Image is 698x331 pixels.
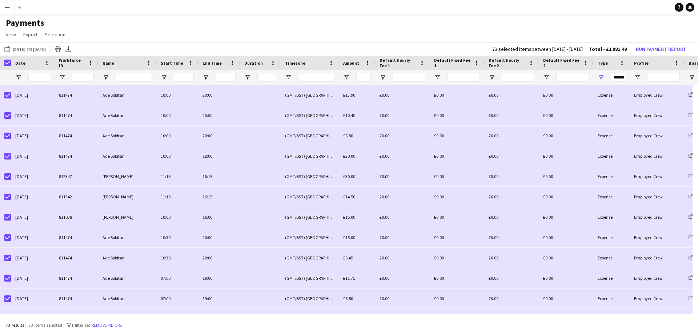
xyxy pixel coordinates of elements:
span: £20.00 [343,153,355,159]
span: Default Hourly Fee 1 [380,57,417,68]
span: Selection [45,31,65,38]
span: Timezone [285,60,305,66]
div: £0.00 [539,105,593,125]
input: Profile Filter Input [647,73,680,82]
span: Amount [343,60,359,66]
span: Date [15,60,25,66]
div: Employed Crew [630,126,684,146]
div: £0.00 [375,309,430,329]
button: Run Payment Report [633,44,689,54]
input: Workforce ID Filter Input [72,73,94,82]
div: Employed Crew [630,288,684,308]
div: £0.00 [430,126,484,146]
div: £0.00 [539,248,593,268]
div: 20:00 [198,227,240,247]
button: Open Filter Menu [343,74,350,81]
div: [DATE] [11,227,55,247]
div: £0.00 [484,146,539,166]
div: (GMT/BST) [GEOGRAPHIC_DATA] [281,126,339,146]
div: Employed Crew [630,105,684,125]
div: £0.00 [484,187,539,207]
div: £0.00 [484,309,539,329]
span: £6.80 [343,133,353,138]
div: £0.00 [484,248,539,268]
div: (GMT/BST) [GEOGRAPHIC_DATA] [281,187,339,207]
div: £0.00 [430,85,484,105]
div: [DATE] [11,85,55,105]
div: £0.00 [484,166,539,186]
div: Employed Crew [630,146,684,166]
div: Expense [593,268,630,288]
div: [DATE] [11,146,55,166]
div: £0.00 [430,207,484,227]
span: Ade Sobitan [103,235,125,240]
div: £0.00 [375,207,430,227]
button: [DATE] to [DATE] [3,45,47,53]
input: Start Time Filter Input [174,73,194,82]
span: £11.75 [343,275,355,281]
button: Open Filter Menu [161,74,167,81]
div: £0.00 [484,288,539,308]
span: Ade Sobitan [103,92,125,98]
span: End Time [202,60,222,66]
div: Employed Crew [630,207,684,227]
input: Default Fixed Fee 2 Filter Input [556,73,589,82]
button: Open Filter Menu [285,74,292,81]
span: [PERSON_NAME] [103,194,133,199]
div: (GMT/BST) [GEOGRAPHIC_DATA] [281,146,339,166]
div: £0.00 [539,227,593,247]
div: 07:00 [156,268,198,288]
div: Expense [593,126,630,146]
div: Expense [593,288,630,308]
div: 811474 [55,126,98,146]
div: 811038 [55,207,98,227]
button: Open Filter Menu [689,74,695,81]
div: Employed Crew [630,309,684,329]
div: 811474 [55,309,98,329]
div: 11:15 [156,166,198,186]
div: £0.00 [375,187,430,207]
div: 811474 [55,146,98,166]
input: Timezone Filter Input [298,73,334,82]
div: £0.00 [539,85,593,105]
div: 73 selected items between [DATE] - [DATE] [492,47,583,52]
div: £0.00 [375,146,430,166]
div: (GMT/BST) [GEOGRAPHIC_DATA] [281,309,339,329]
button: Open Filter Menu [598,74,604,81]
div: (GMT/BST) [GEOGRAPHIC_DATA] [281,227,339,247]
span: 1 filter set [71,322,90,328]
span: Workforce ID [59,57,85,68]
span: Name [103,60,114,66]
div: 811474 [55,105,98,125]
div: 812347 [55,166,98,186]
button: Remove filters [90,321,123,329]
div: [DATE] [11,248,55,268]
div: 811474 [55,248,98,268]
div: £0.00 [539,146,593,166]
button: Open Filter Menu [244,74,251,81]
span: Ade Sobitan [103,113,125,118]
div: 10:30 [156,227,198,247]
span: Duration [244,60,263,66]
div: Expense [593,207,630,227]
div: [DATE] [11,105,55,125]
div: £0.00 [539,207,593,227]
span: £15.00 [343,214,355,220]
span: Profile [634,60,649,66]
input: Amount Filter Input [356,73,371,82]
span: Export [23,31,37,38]
div: £0.00 [484,227,539,247]
input: Default Hourly Fee 1 Filter Input [393,73,425,82]
div: (GMT/BST) [GEOGRAPHIC_DATA] [281,207,339,227]
div: 19:00 [198,288,240,308]
input: Name Filter Input [116,73,152,82]
div: 18:00 [198,146,240,166]
div: Expense [593,227,630,247]
div: £0.00 [430,227,484,247]
div: £0.00 [484,85,539,105]
div: £0.00 [539,166,593,186]
span: 73 items selected [29,322,62,328]
div: (GMT/BST) [GEOGRAPHIC_DATA] [281,288,339,308]
div: [DATE] [11,268,55,288]
div: 16:15 [198,187,240,207]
